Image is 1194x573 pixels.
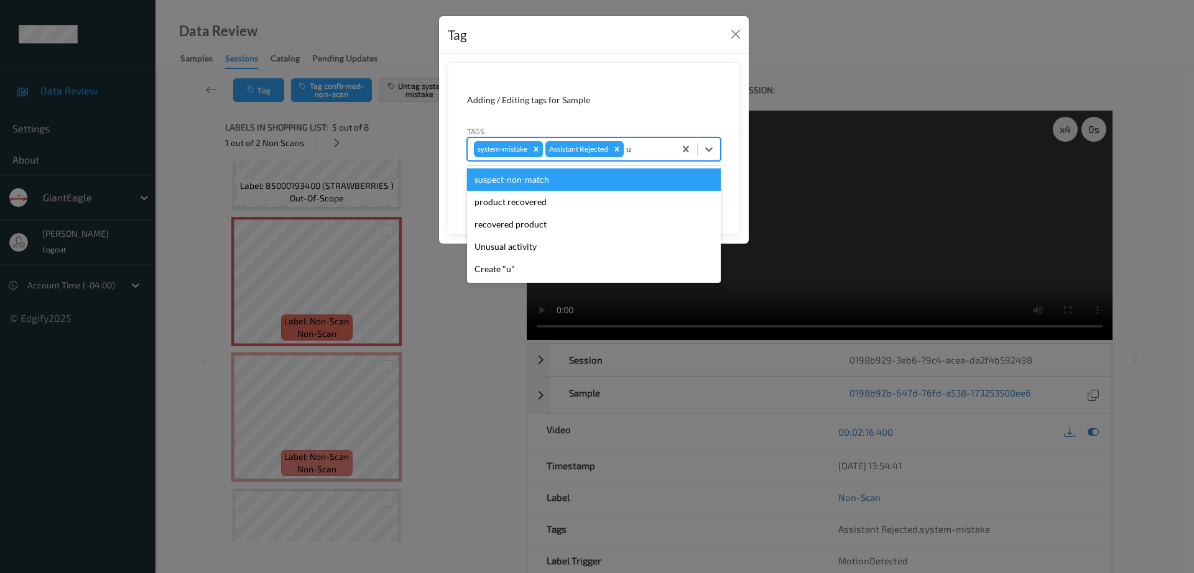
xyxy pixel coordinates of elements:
div: suspect-non-match [467,168,721,191]
div: Create "u" [467,258,721,280]
div: Remove system-mistake [529,141,543,157]
div: Remove Assistant Rejected [610,141,624,157]
div: Unusual activity [467,236,721,258]
div: recovered product [467,213,721,236]
div: Adding / Editing tags for Sample [467,94,721,106]
div: product recovered [467,191,721,213]
div: system-mistake [474,141,529,157]
div: Tag [448,25,467,45]
div: Assistant Rejected [545,141,610,157]
label: Tags [467,126,484,137]
button: Close [727,25,744,43]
